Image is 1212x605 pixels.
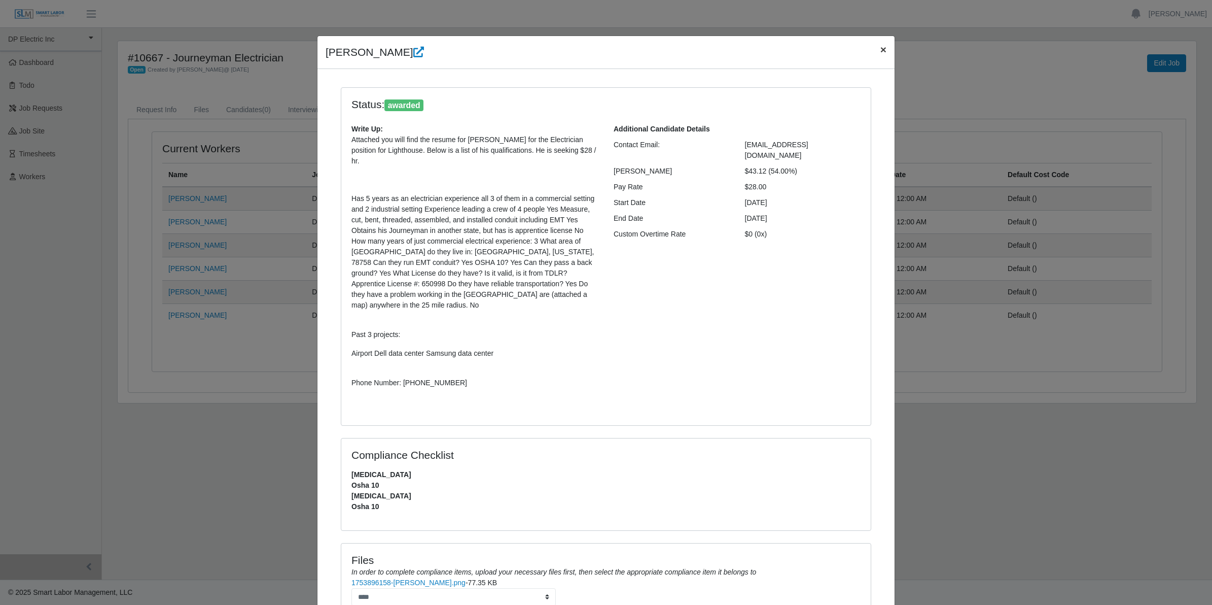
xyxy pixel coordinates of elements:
h4: [PERSON_NAME] [326,44,424,60]
b: Additional Candidate Details [614,125,710,133]
div: Custom Overtime Rate [606,229,737,240]
p: Phone Number: [PHONE_NUMBER] [351,378,598,388]
span: $0 (0x) [745,230,767,238]
h4: Compliance Checklist [351,449,686,461]
span: [MEDICAL_DATA] [351,469,861,480]
div: Pay Rate [606,182,737,192]
div: $43.12 (54.00%) [737,166,869,177]
button: Close [872,36,895,63]
b: Write Up: [351,125,383,133]
div: Start Date [606,197,737,208]
span: 77.35 KB [468,579,497,587]
div: Contact Email: [606,140,737,161]
div: [PERSON_NAME] [606,166,737,177]
a: 1753896158-[PERSON_NAME].png [351,579,466,587]
h4: Status: [351,98,730,112]
span: [EMAIL_ADDRESS][DOMAIN_NAME] [745,141,808,159]
span: Osha 10 [351,480,861,491]
h4: Files [351,554,861,566]
span: awarded [384,99,423,112]
p: Past 3 projects: [351,329,598,340]
span: [DATE] [745,214,767,222]
div: $28.00 [737,182,869,192]
div: End Date [606,213,737,224]
p: Has 5 years as an electrician experience all 3 of them in a commercial setting and 2 industrial s... [351,135,598,407]
i: In order to complete compliance items, upload your necessary files first, then select the appropr... [351,568,756,576]
span: × [880,44,886,55]
p: Attached you will find the resume for [PERSON_NAME] for the Electrician position for Lighthouse. ... [351,135,598,166]
span: Osha 10 [351,501,861,512]
span: [MEDICAL_DATA] [351,491,861,501]
div: [DATE] [737,197,869,208]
